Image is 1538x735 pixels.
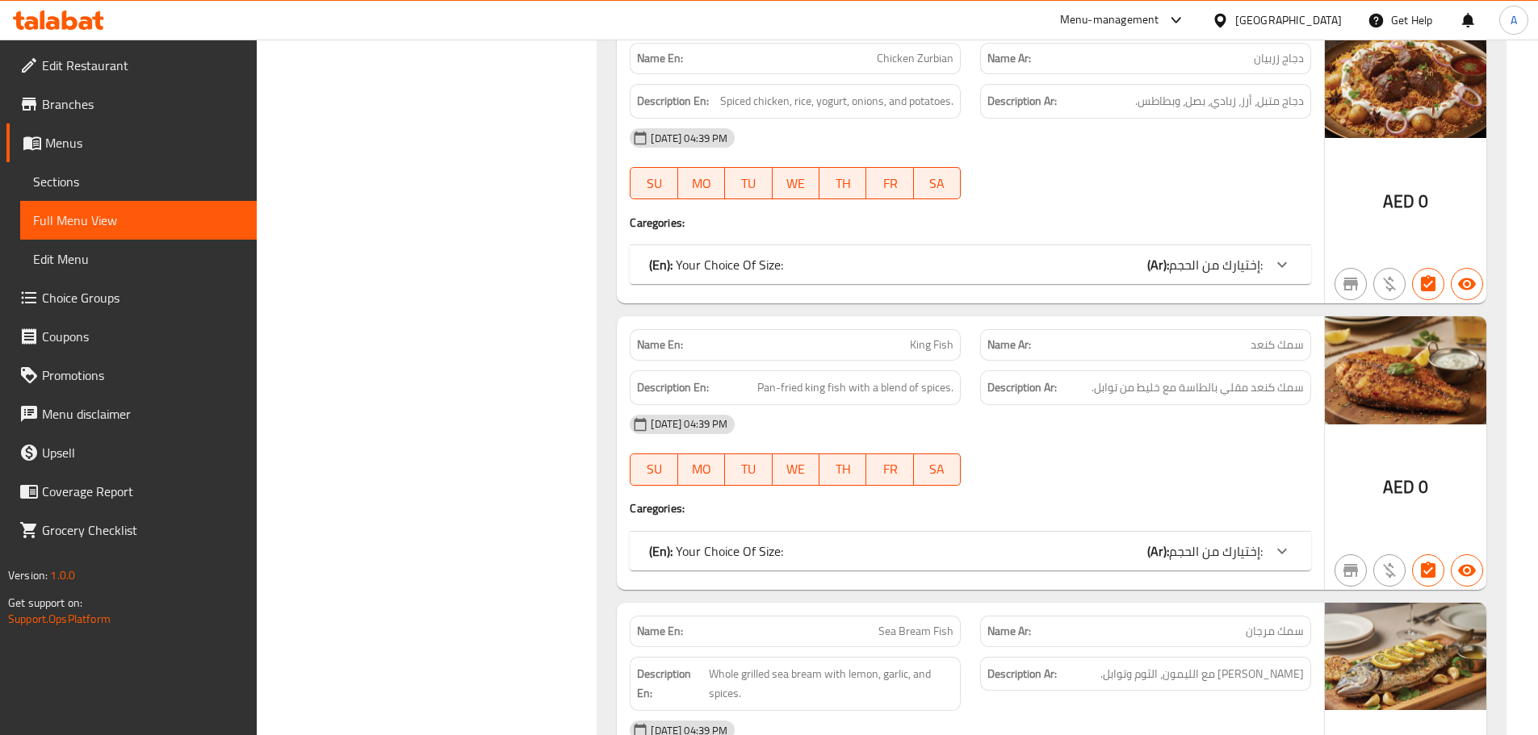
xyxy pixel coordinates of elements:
[685,172,719,195] span: MO
[6,356,257,395] a: Promotions
[630,453,677,486] button: SU
[637,172,671,195] span: SU
[630,215,1311,231] h4: Caregories:
[1135,91,1304,111] span: دجاج متبل، أرز، زبادي، بصل، وبطاطس.
[1147,253,1169,277] b: (Ar):
[757,378,953,398] span: Pan-fried king fish with a blend of spices.
[987,50,1031,67] strong: Name Ar:
[1060,10,1159,30] div: Menu-management
[42,327,244,346] span: Coupons
[1451,268,1483,300] button: Available
[725,167,772,199] button: TU
[1419,471,1428,503] span: 0
[630,245,1311,284] div: (En): Your Choice Of Size:(Ar):إختيارك من الحجم:
[1325,30,1486,137] img: Zerbian638960534085575406.jpg
[644,131,734,146] span: [DATE] 04:39 PM
[819,453,866,486] button: TH
[731,172,765,195] span: TU
[6,278,257,317] a: Choice Groups
[826,172,860,195] span: TH
[1246,623,1304,640] span: سمك مرجان
[866,167,913,199] button: FR
[637,378,709,398] strong: Description En:
[637,457,671,481] span: SU
[45,133,244,152] span: Menus
[8,608,111,629] a: Support.OpsPlatform
[42,288,244,307] span: Choice Groups
[20,162,257,201] a: Sections
[866,453,913,486] button: FR
[6,395,257,433] a: Menu disclaimer
[6,85,257,123] a: Branches
[20,240,257,278] a: Edit Menu
[644,416,734,432] span: [DATE] 04:39 PM
[709,664,953,704] span: Whole grilled sea bream with lemon, garlic, and spices.
[920,457,954,481] span: SA
[6,123,257,162] a: Menus
[6,511,257,549] a: Grocery Checklist
[42,56,244,75] span: Edit Restaurant
[720,91,953,111] span: Spiced chicken, rice, yogurt, onions, and potatoes.
[678,167,725,199] button: MO
[20,201,257,240] a: Full Menu View
[731,457,765,481] span: TU
[637,664,706,704] strong: Description En:
[819,167,866,199] button: TH
[1147,539,1169,563] b: (Ar):
[637,623,683,640] strong: Name En:
[1412,554,1444,587] button: Has choices
[987,336,1031,353] strong: Name Ar:
[920,172,954,195] span: SA
[33,172,244,191] span: Sections
[1235,11,1342,29] div: [GEOGRAPHIC_DATA]
[42,404,244,424] span: Menu disclaimer
[725,453,772,486] button: TU
[1325,316,1486,424] img: Kanaad_King_Fish638960533748118193.jpg
[826,457,860,481] span: TH
[873,457,907,481] span: FR
[1373,554,1406,587] button: Purchased item
[630,500,1311,516] h4: Caregories:
[42,443,244,462] span: Upsell
[637,50,683,67] strong: Name En:
[50,565,75,586] span: 1.0.0
[1169,539,1263,563] span: إختيارك من الحجم:
[877,50,953,67] span: Chicken Zurbian
[42,365,244,385] span: Promotions
[649,255,783,274] p: Your Choice Of Size:
[1169,253,1263,277] span: إختيارك من الحجم:
[1254,50,1304,67] span: دجاج زربيان
[779,172,813,195] span: WE
[630,532,1311,570] div: (En): Your Choice Of Size:(Ar):إختيارك من الحجم:
[685,457,719,481] span: MO
[6,46,257,85] a: Edit Restaurant
[33,249,244,269] span: Edit Menu
[6,433,257,472] a: Upsell
[1335,268,1367,300] button: Not branch specific item
[6,317,257,356] a: Coupons
[42,482,244,501] span: Coverage Report
[1383,471,1414,503] span: AED
[1451,554,1483,587] button: Available
[1100,664,1304,684] span: مرجان كامل مشوي مع الليمون، الثوم وتوابل.
[1383,186,1414,217] span: AED
[1373,268,1406,300] button: Purchased item
[1335,554,1367,587] button: Not branch specific item
[8,565,48,586] span: Version:
[1412,268,1444,300] button: Has choices
[630,167,677,199] button: SU
[649,541,783,561] p: Your Choice Of Size:
[773,167,819,199] button: WE
[914,453,961,486] button: SA
[878,623,953,640] span: Sea Bream Fish
[637,91,709,111] strong: Description En:
[42,94,244,114] span: Branches
[1325,603,1486,710] img: Sea_Bream638960533658483472.jpg
[1251,336,1304,353] span: سمك كنعد
[914,167,961,199] button: SA
[1419,186,1428,217] span: 0
[779,457,813,481] span: WE
[33,211,244,230] span: Full Menu View
[678,453,725,486] button: MO
[649,253,673,277] b: (En):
